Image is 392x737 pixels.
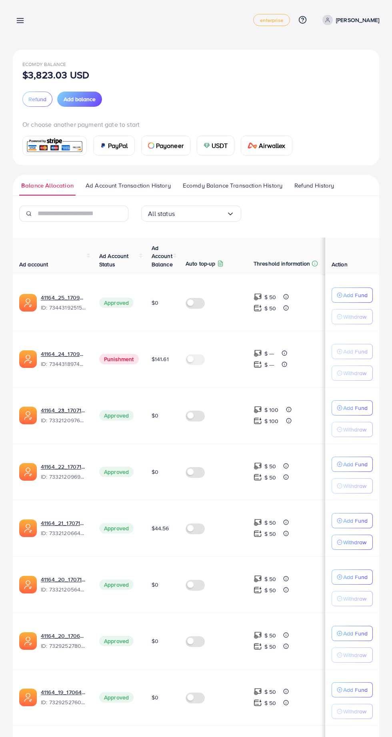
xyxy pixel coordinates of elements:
[254,405,262,414] img: top-up amount
[19,576,37,593] img: ic-ads-acc.e4c84228.svg
[264,631,276,640] p: $ 50
[99,636,134,646] span: Approved
[264,518,276,527] p: $ 50
[343,572,368,582] p: Add Fund
[41,406,86,414] a: 41164_23_1707142475983
[254,259,310,268] p: Threshold information
[25,137,84,154] img: card
[41,698,86,706] span: ID: 7329252760468127746
[152,355,169,363] span: $141.61
[254,687,262,696] img: top-up amount
[41,350,86,358] a: 41164_24_1709982576916
[319,15,379,25] a: [PERSON_NAME]
[254,631,262,639] img: top-up amount
[332,704,373,719] button: Withdraw
[332,422,373,437] button: Withdraw
[152,299,158,307] span: $0
[254,473,262,481] img: top-up amount
[343,629,368,638] p: Add Fund
[57,92,102,107] button: Add balance
[22,92,52,107] button: Refund
[19,463,37,481] img: ic-ads-acc.e4c84228.svg
[41,632,86,640] a: 41164_20_1706474683598
[64,95,96,103] span: Add balance
[41,519,86,537] div: <span class='underline'>41164_21_1707142387585</span></br>7332120664427642882
[332,569,373,585] button: Add Fund
[41,473,86,481] span: ID: 7332120969684811778
[148,142,154,149] img: card
[41,294,86,302] a: 41164_25_1709982599082
[204,142,210,149] img: card
[343,707,366,716] p: Withdraw
[19,632,37,650] img: ic-ads-acc.e4c84228.svg
[332,647,373,663] button: Withdraw
[93,136,135,156] a: cardPayPal
[343,650,366,660] p: Withdraw
[186,259,216,268] p: Auto top-up
[343,403,368,413] p: Add Fund
[41,632,86,650] div: <span class='underline'>41164_20_1706474683598</span></br>7329252780571557890
[41,585,86,593] span: ID: 7332120564271874049
[254,417,262,425] img: top-up amount
[254,293,262,301] img: top-up amount
[100,142,106,149] img: card
[332,478,373,493] button: Withdraw
[264,416,279,426] p: $ 100
[336,15,379,25] p: [PERSON_NAME]
[41,350,86,368] div: <span class='underline'>41164_24_1709982576916</span></br>7344318974215340033
[152,581,158,589] span: $0
[264,529,276,539] p: $ 50
[343,685,368,695] p: Add Fund
[99,354,139,364] span: Punishment
[254,642,262,651] img: top-up amount
[86,181,171,190] span: Ad Account Transaction History
[332,366,373,381] button: Withdraw
[28,95,46,103] span: Refund
[19,689,37,706] img: ic-ads-acc.e4c84228.svg
[248,142,257,149] img: card
[19,519,37,537] img: ic-ads-acc.e4c84228.svg
[254,699,262,707] img: top-up amount
[264,574,276,584] p: $ 50
[332,288,373,303] button: Add Fund
[343,594,366,603] p: Withdraw
[343,368,366,378] p: Withdraw
[264,349,274,358] p: $ ---
[19,294,37,312] img: ic-ads-acc.e4c84228.svg
[332,344,373,359] button: Add Fund
[332,457,373,472] button: Add Fund
[19,260,48,268] span: Ad account
[254,360,262,369] img: top-up amount
[253,14,290,26] a: enterprise
[99,252,129,268] span: Ad Account Status
[264,698,276,708] p: $ 50
[260,18,283,23] span: enterprise
[332,626,373,641] button: Add Fund
[19,407,37,424] img: ic-ads-acc.e4c84228.svg
[332,591,373,606] button: Withdraw
[41,416,86,424] span: ID: 7332120976240689154
[41,463,86,471] a: 41164_22_1707142456408
[294,181,334,190] span: Refund History
[99,692,134,703] span: Approved
[264,360,274,369] p: $ ---
[197,136,235,156] a: cardUSDT
[99,523,134,533] span: Approved
[254,518,262,527] img: top-up amount
[41,463,86,481] div: <span class='underline'>41164_22_1707142456408</span></br>7332120969684811778
[99,298,134,308] span: Approved
[152,524,169,532] span: $44.56
[343,290,368,300] p: Add Fund
[21,181,74,190] span: Balance Allocation
[99,467,134,477] span: Approved
[41,642,86,650] span: ID: 7329252780571557890
[41,575,86,583] a: 41164_20_1707142368069
[141,206,241,222] div: Search for option
[264,405,279,415] p: $ 100
[332,535,373,550] button: Withdraw
[22,61,66,68] span: Ecomdy Balance
[152,468,158,476] span: $0
[19,350,37,368] img: ic-ads-acc.e4c84228.svg
[41,519,86,527] a: 41164_21_1707142387585
[343,347,368,356] p: Add Fund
